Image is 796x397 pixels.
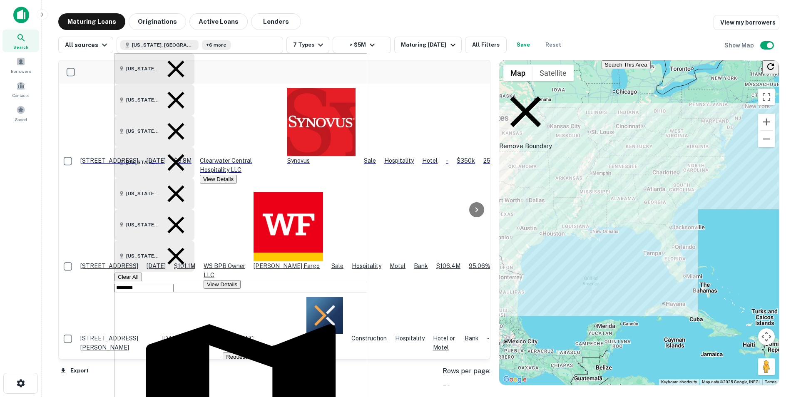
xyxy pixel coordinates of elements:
[510,37,537,53] button: Save your search to get updates of matches that match your search criteria.
[532,65,574,81] button: Show satellite imagery
[499,85,552,151] p: Remove Boundary
[126,96,160,104] span: [US_STATE], [GEOGRAPHIC_DATA]
[503,65,532,81] button: Show street map
[395,334,425,343] p: Hospitality
[758,89,775,105] button: Toggle fullscreen view
[714,15,779,30] a: View my borrowers
[443,366,490,376] p: Rows per page:
[126,190,160,197] span: [US_STATE], [GEOGRAPHIC_DATA]
[58,37,113,53] button: All sources
[126,159,160,166] span: [US_STATE], [GEOGRAPHIC_DATA]
[80,156,138,165] p: [STREET_ADDRESS]
[58,13,125,30] button: Maturing Loans
[724,41,755,50] h6: Show Map
[758,328,775,345] button: Map camera controls
[12,92,29,99] span: Contacts
[384,156,414,165] p: Hospitality
[394,37,461,53] button: Maturing [DATE]
[364,156,376,165] div: Sale
[2,30,39,52] a: Search
[758,114,775,130] button: Zoom in
[2,102,39,124] a: Saved
[457,156,475,165] p: $350k
[129,13,186,30] button: Originations
[446,156,448,165] p: -
[126,65,160,72] span: [US_STATE], [GEOGRAPHIC_DATA]
[286,37,329,53] button: 7 Types
[499,60,779,385] div: 0 0
[762,60,779,74] button: Reload search area
[602,60,651,69] button: Search This Area
[189,13,248,30] button: Active Loans
[436,261,460,270] p: $106.4M
[465,37,507,53] button: All Filters
[15,116,27,123] span: Saved
[501,374,529,385] a: Open this area in Google Maps (opens a new window)
[390,261,405,270] p: Motel
[351,334,387,343] div: This loan purpose was for construction
[501,374,529,385] img: Google
[333,37,391,53] button: > $5M
[251,13,301,30] button: Lenders
[80,334,154,352] p: [STREET_ADDRESS][PERSON_NAME]
[414,261,428,270] p: Bank
[765,380,776,384] a: Terms (opens in new tab)
[206,41,226,49] span: +6 more
[487,334,490,343] p: -
[11,68,31,74] span: Borrowers
[758,131,775,147] button: Zoom out
[443,383,490,393] div: 50
[126,127,160,135] span: [US_STATE], [GEOGRAPHIC_DATA]
[433,334,456,352] p: Hotel or Motel
[13,44,28,50] span: Search
[126,252,160,260] span: [US_STATE], [GEOGRAPHIC_DATA]
[2,54,39,76] a: Borrowers
[126,221,160,228] span: [US_STATE], [GEOGRAPHIC_DATA]
[401,40,458,50] div: Maturing [DATE]
[540,37,567,53] button: Reset
[352,261,381,270] p: Hospitality
[65,40,109,50] div: All sources
[702,380,760,384] span: Map data ©2025 Google, INEGI
[117,37,283,53] button: [US_STATE], [GEOGRAPHIC_DATA]+6 more
[2,78,39,100] a: Contacts
[80,261,138,270] p: [STREET_ADDRESS]
[58,365,91,377] button: Export
[132,41,194,49] span: [US_STATE], [GEOGRAPHIC_DATA]
[754,330,796,370] iframe: Chat Widget
[114,273,142,281] button: Clear All
[13,7,29,23] img: capitalize-icon.png
[422,156,438,165] p: Hotel
[465,334,479,343] p: Bank
[661,379,697,385] button: Keyboard shortcuts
